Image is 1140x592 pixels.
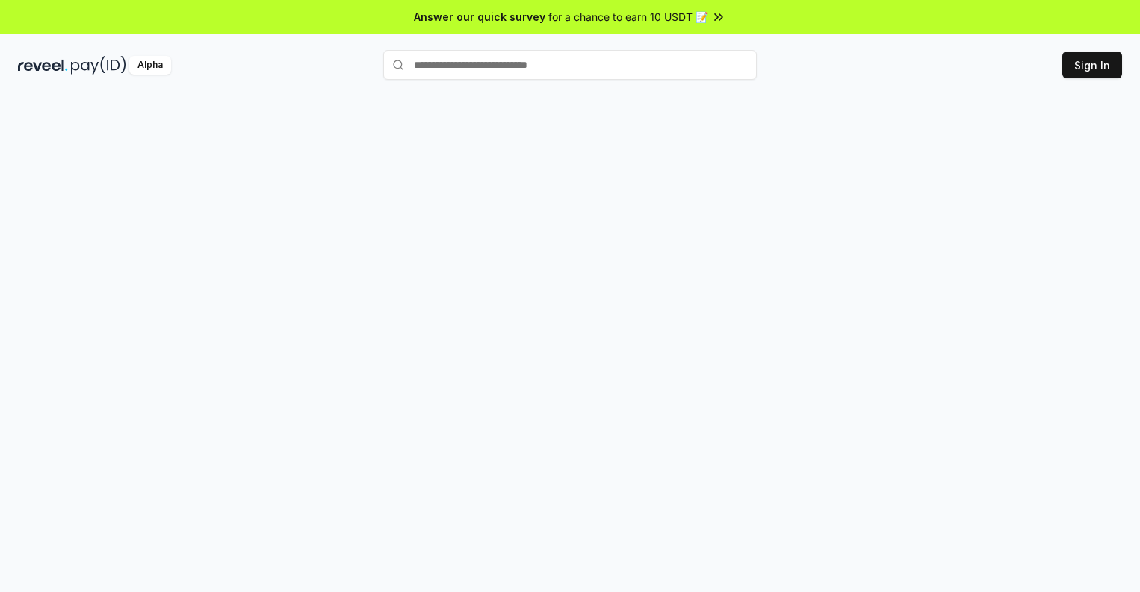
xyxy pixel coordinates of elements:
[18,56,68,75] img: reveel_dark
[548,9,708,25] span: for a chance to earn 10 USDT 📝
[414,9,545,25] span: Answer our quick survey
[71,56,126,75] img: pay_id
[1062,52,1122,78] button: Sign In
[129,56,171,75] div: Alpha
